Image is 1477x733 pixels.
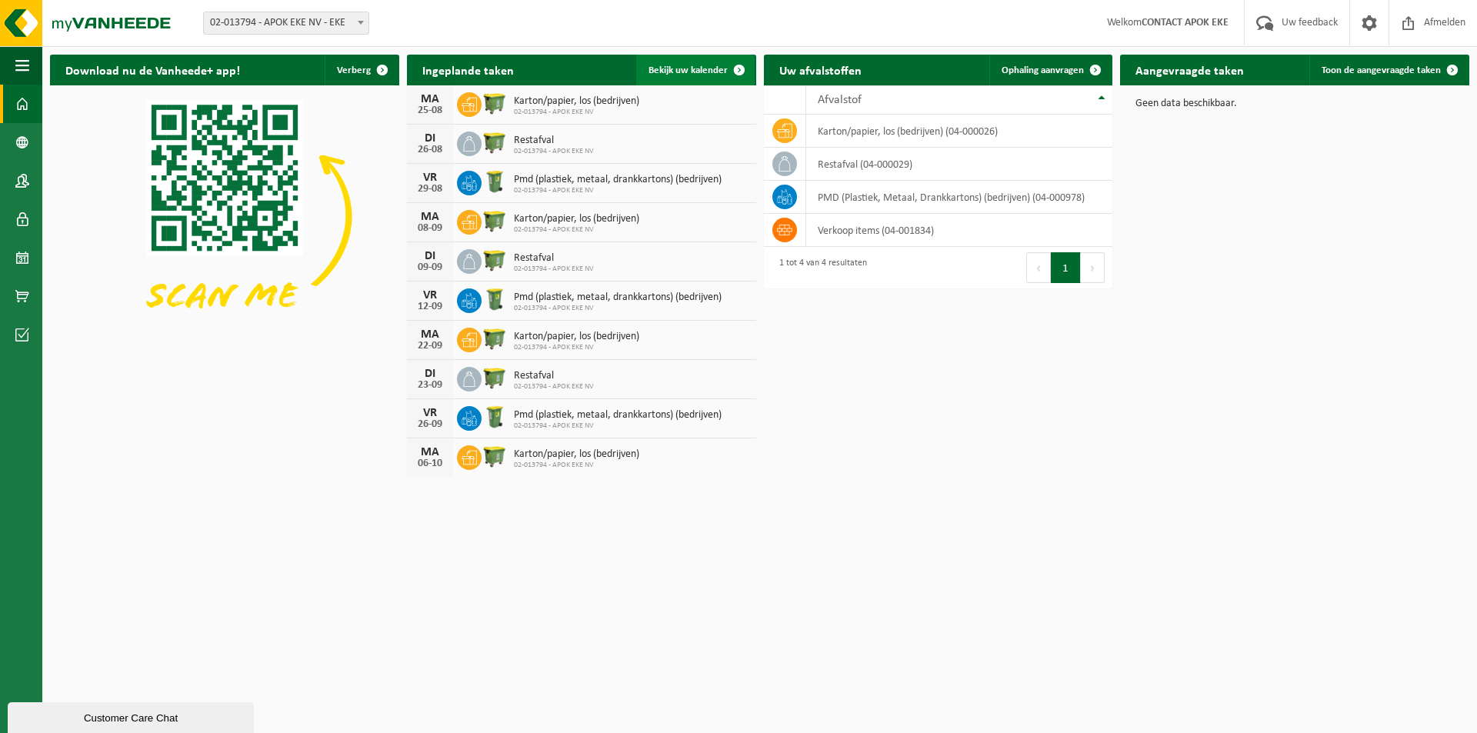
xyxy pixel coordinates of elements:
td: PMD (Plastiek, Metaal, Drankkartons) (bedrijven) (04-000978) [806,181,1112,214]
div: 26-08 [415,145,445,155]
a: Bekijk uw kalender [636,55,755,85]
div: MA [415,93,445,105]
span: 02-013794 - APOK EKE NV [514,304,722,313]
h2: Download nu de Vanheede+ app! [50,55,255,85]
button: Next [1081,252,1105,283]
span: Pmd (plastiek, metaal, drankkartons) (bedrijven) [514,292,722,304]
span: 02-013794 - APOK EKE NV [514,225,639,235]
div: DI [415,250,445,262]
h2: Ingeplande taken [407,55,529,85]
img: WB-1100-HPE-GN-50 [482,325,508,352]
span: 02-013794 - APOK EKE NV [514,186,722,195]
div: VR [415,407,445,419]
div: MA [415,328,445,341]
img: WB-1100-HPE-GN-50 [482,247,508,273]
img: WB-0240-HPE-GN-50 [482,404,508,430]
p: Geen data beschikbaar. [1135,98,1454,109]
div: 29-08 [415,184,445,195]
span: Karton/papier, los (bedrijven) [514,213,639,225]
img: Download de VHEPlus App [50,85,399,347]
div: 08-09 [415,223,445,234]
img: WB-1100-HPE-GN-50 [482,365,508,391]
span: 02-013794 - APOK EKE NV [514,147,594,156]
span: Toon de aangevraagde taken [1322,65,1441,75]
button: Previous [1026,252,1051,283]
img: WB-1100-HPE-GN-50 [482,90,508,116]
div: VR [415,172,445,184]
span: Pmd (plastiek, metaal, drankkartons) (bedrijven) [514,409,722,421]
img: WB-0240-HPE-GN-50 [482,168,508,195]
span: Karton/papier, los (bedrijven) [514,95,639,108]
span: 02-013794 - APOK EKE NV [514,421,722,431]
button: 1 [1051,252,1081,283]
img: WB-1100-HPE-GN-50 [482,443,508,469]
a: Ophaling aanvragen [989,55,1111,85]
div: VR [415,289,445,302]
span: Restafval [514,252,594,265]
span: 02-013794 - APOK EKE NV [514,265,594,274]
h2: Aangevraagde taken [1120,55,1259,85]
td: restafval (04-000029) [806,148,1112,181]
div: MA [415,446,445,458]
span: Karton/papier, los (bedrijven) [514,331,639,343]
div: 22-09 [415,341,445,352]
h2: Uw afvalstoffen [764,55,877,85]
button: Verberg [325,55,398,85]
span: Restafval [514,135,594,147]
span: 02-013794 - APOK EKE NV [514,108,639,117]
img: WB-0240-HPE-GN-50 [482,286,508,312]
div: MA [415,211,445,223]
img: WB-1100-HPE-GN-50 [482,208,508,234]
iframe: chat widget [8,699,257,733]
span: 02-013794 - APOK EKE NV [514,382,594,391]
div: DI [415,132,445,145]
span: 02-013794 - APOK EKE NV [514,461,639,470]
strong: CONTACT APOK EKE [1142,17,1229,28]
a: Toon de aangevraagde taken [1309,55,1468,85]
td: karton/papier, los (bedrijven) (04-000026) [806,115,1112,148]
span: Restafval [514,370,594,382]
div: 09-09 [415,262,445,273]
div: 26-09 [415,419,445,430]
div: 12-09 [415,302,445,312]
span: Verberg [337,65,371,75]
span: Bekijk uw kalender [648,65,728,75]
div: 25-08 [415,105,445,116]
span: Ophaling aanvragen [1002,65,1084,75]
div: 1 tot 4 van 4 resultaten [772,251,867,285]
img: WB-1100-HPE-GN-50 [482,129,508,155]
span: 02-013794 - APOK EKE NV - EKE [204,12,368,34]
span: 02-013794 - APOK EKE NV - EKE [203,12,369,35]
div: DI [415,368,445,380]
td: verkoop items (04-001834) [806,214,1112,247]
span: Karton/papier, los (bedrijven) [514,448,639,461]
span: Pmd (plastiek, metaal, drankkartons) (bedrijven) [514,174,722,186]
span: 02-013794 - APOK EKE NV [514,343,639,352]
div: 23-09 [415,380,445,391]
span: Afvalstof [818,94,862,106]
div: 06-10 [415,458,445,469]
